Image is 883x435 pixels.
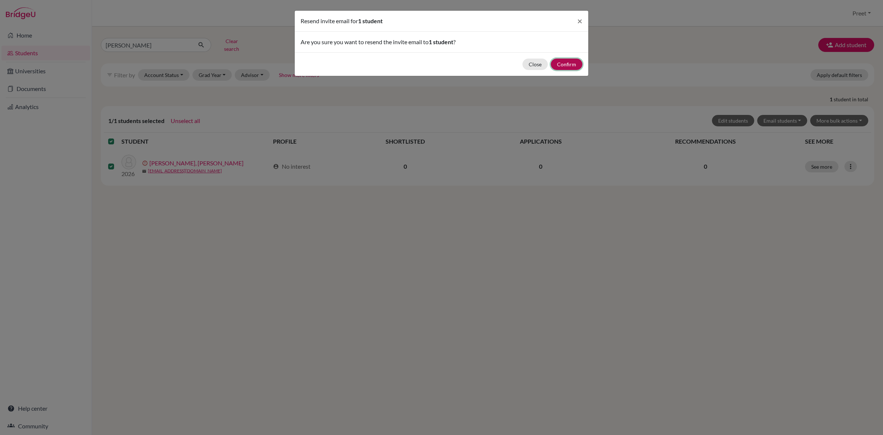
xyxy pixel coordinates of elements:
[301,38,582,46] p: Are you sure you want to resend the invite email to ?
[358,17,383,24] span: 1 student
[429,38,453,45] span: 1 student
[571,11,588,31] button: Close
[577,15,582,26] span: ×
[522,59,548,70] button: Close
[301,17,358,24] span: Resend invite email for
[551,59,582,70] button: Confirm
